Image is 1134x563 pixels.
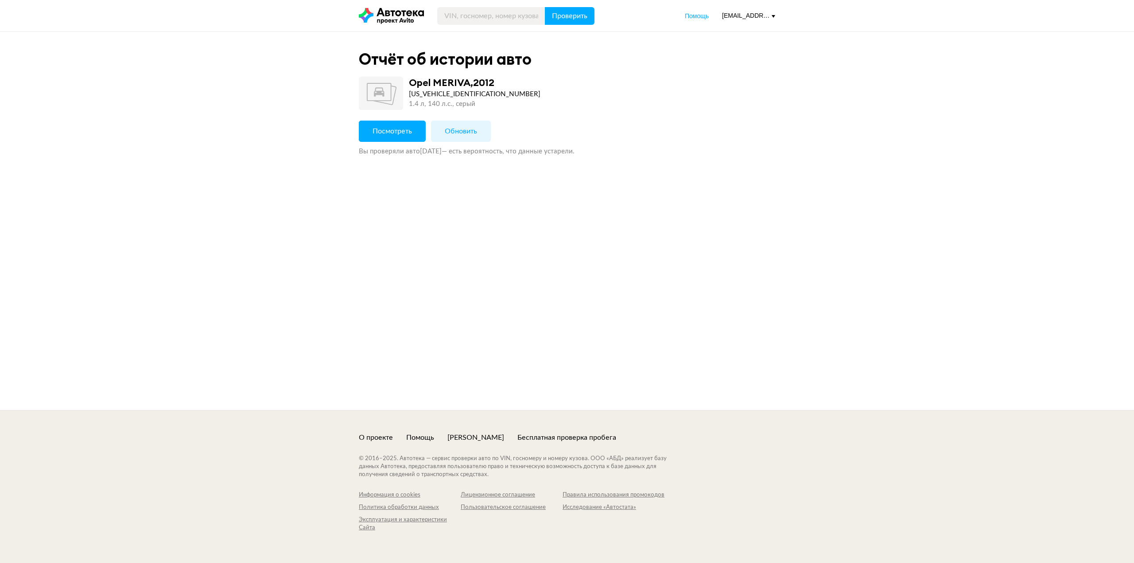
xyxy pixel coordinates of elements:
a: Исследование «Автостата» [563,504,664,512]
a: Пользовательское соглашение [461,504,563,512]
a: Эксплуатация и характеристики Сайта [359,516,461,532]
div: 1.4 л, 140 л.c., серый [409,99,540,109]
input: VIN, госномер, номер кузова [437,7,545,25]
button: Обновить [431,121,491,142]
span: Помощь [685,12,709,20]
a: Правила использования промокодов [563,491,664,499]
a: Информация о cookies [359,491,461,499]
a: О проекте [359,433,393,442]
span: Посмотреть [373,128,412,135]
div: Opel MERIVA , 2012 [409,77,494,88]
a: Бесплатная проверка пробега [517,433,616,442]
div: [EMAIL_ADDRESS][DOMAIN_NAME] [722,12,775,20]
button: Проверить [545,7,594,25]
div: Отчёт об истории авто [359,50,532,69]
a: Политика обработки данных [359,504,461,512]
span: Обновить [445,128,477,135]
div: [US_VEHICLE_IDENTIFICATION_NUMBER] [409,90,540,99]
span: Проверить [552,12,587,20]
button: Посмотреть [359,121,426,142]
a: Помощь [406,433,434,442]
a: Помощь [685,12,709,20]
a: Лицензионное соглашение [461,491,563,499]
div: © 2016– 2025 . Автотека — сервис проверки авто по VIN, госномеру и номеру кузова. ООО «АБД» реали... [359,455,684,479]
div: Вы проверяли авто [DATE] — есть вероятность, что данные устарели. [359,147,775,156]
a: [PERSON_NAME] [447,433,504,442]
